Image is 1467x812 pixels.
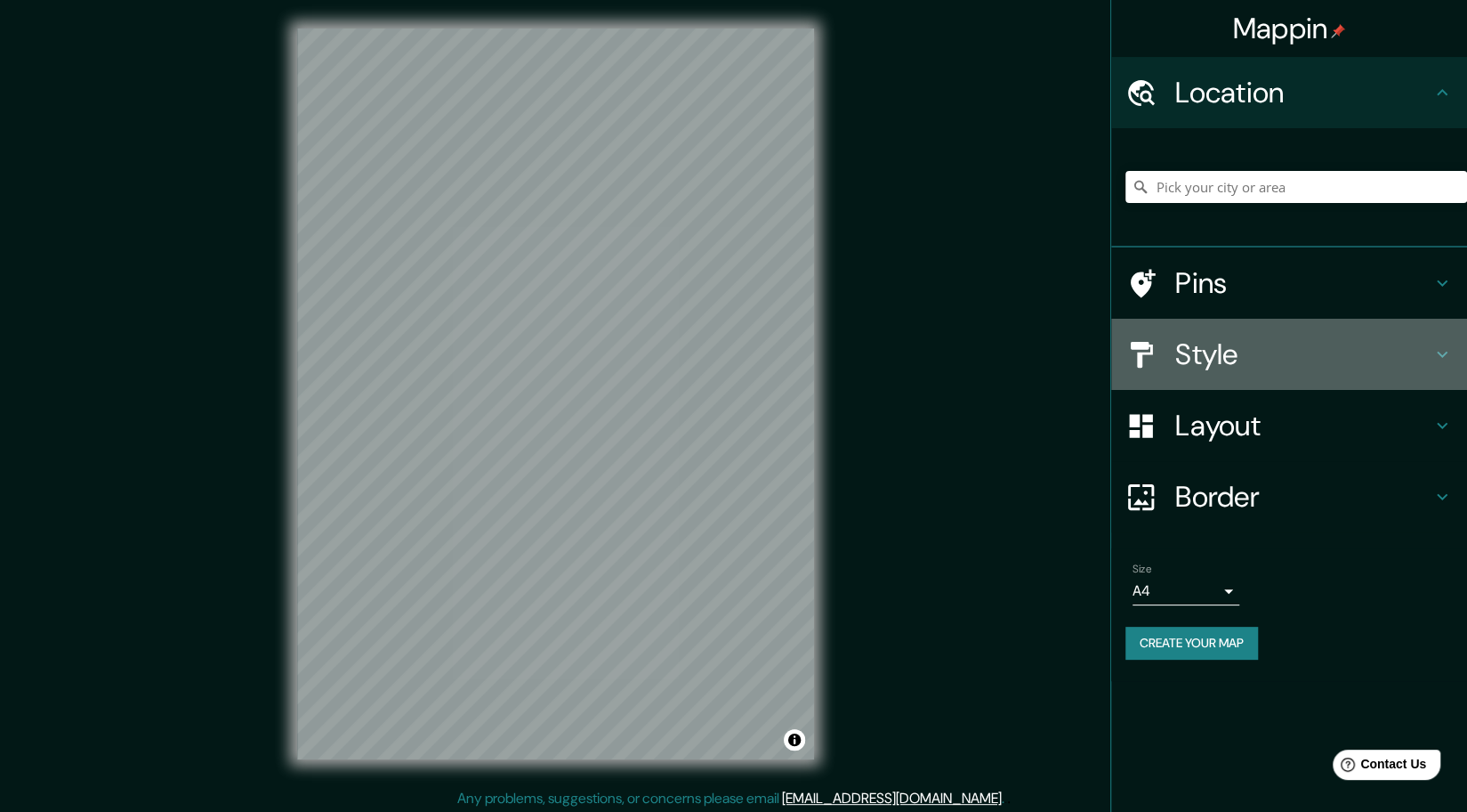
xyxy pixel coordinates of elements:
h4: Style [1175,337,1431,372]
iframe: Help widget launcher [1309,743,1447,792]
p: Any problems, suggestions, or concerns please email . [457,788,1004,809]
button: Toggle attribution [784,729,805,751]
div: Pins [1111,248,1467,319]
h4: Pins [1175,265,1431,301]
div: . [1004,788,1007,809]
h4: Border [1175,479,1431,515]
h4: Location [1175,75,1431,110]
div: . [1007,788,1011,809]
h4: Mappin [1233,11,1346,46]
div: Location [1111,57,1467,128]
div: Layout [1111,390,1467,461]
canvas: Map [297,28,814,759]
button: Create your map [1125,627,1258,660]
div: Style [1111,319,1467,390]
div: A4 [1132,577,1239,605]
div: Border [1111,461,1467,532]
a: [EMAIL_ADDRESS][DOMAIN_NAME] [782,789,1002,808]
h4: Layout [1175,408,1431,443]
label: Size [1132,562,1151,577]
input: Pick your city or area [1125,171,1467,203]
img: pin-icon.png [1331,24,1345,38]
